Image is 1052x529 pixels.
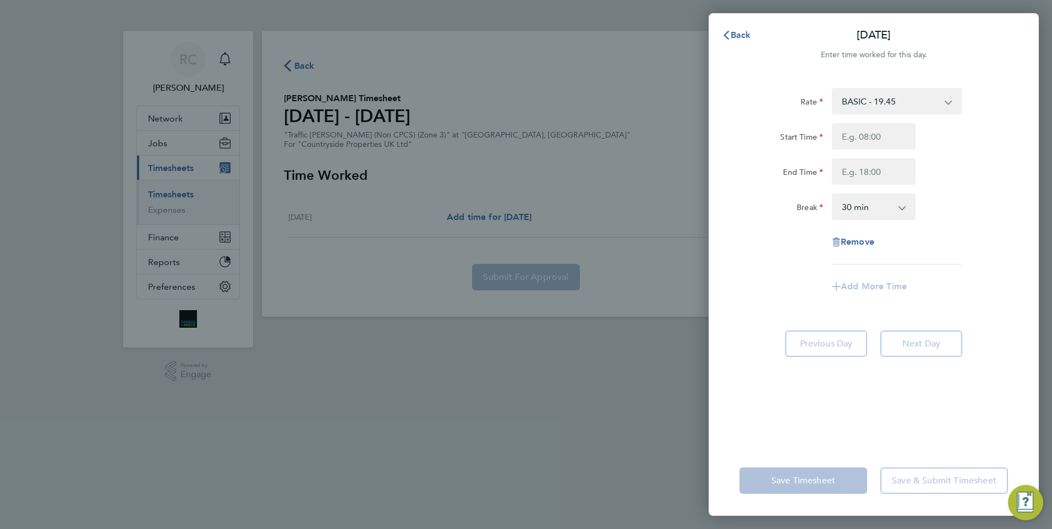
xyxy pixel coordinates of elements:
div: Enter time worked for this day. [709,48,1039,62]
label: End Time [783,167,823,180]
button: Remove [832,238,874,246]
button: Engage Resource Center [1008,485,1043,520]
button: Back [711,24,762,46]
p: [DATE] [857,27,891,43]
label: Rate [801,97,823,110]
input: E.g. 08:00 [832,123,916,150]
span: Remove [841,236,874,247]
label: Start Time [780,132,823,145]
input: E.g. 18:00 [832,158,916,185]
span: Back [731,30,751,40]
label: Break [797,202,823,216]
